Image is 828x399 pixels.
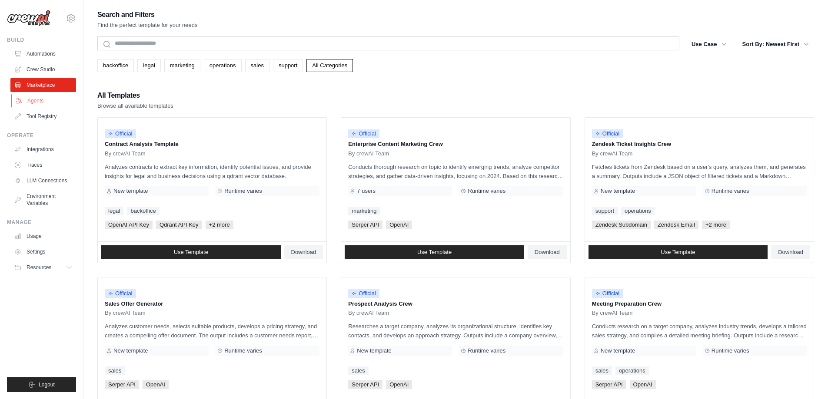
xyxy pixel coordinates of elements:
[348,310,389,317] span: By crewAI Team
[105,300,319,308] p: Sales Offer Generator
[345,245,524,259] a: Use Template
[589,245,768,259] a: Use Template
[348,366,368,375] a: sales
[592,322,807,340] p: Conducts research on a target company, analyzes industry trends, develops a tailored sales strate...
[97,9,198,21] h2: Search and Filters
[105,366,125,375] a: sales
[224,188,262,195] span: Runtime varies
[204,59,242,72] a: operations
[417,249,452,256] span: Use Template
[592,150,633,157] span: By crewAI Team
[712,188,749,195] span: Runtime varies
[224,347,262,354] span: Runtime varies
[137,59,160,72] a: legal
[156,221,202,229] span: Qdrant API Key
[97,102,173,110] p: Browse all available templates
[10,63,76,76] a: Crew Studio
[10,142,76,156] a: Integrations
[10,174,76,188] a: LLM Connections
[592,221,651,229] span: Zendesk Subdomain
[348,300,563,308] p: Prospect Analysis Crew
[621,207,655,215] a: operations
[348,322,563,340] p: Researches a target company, analyzes its organizational structure, identifies key contacts, and ...
[535,249,560,256] span: Download
[654,221,698,229] span: Zendesk Email
[7,36,76,43] div: Build
[97,21,198,30] p: Find the perfect template for your needs
[245,59,269,72] a: sales
[357,188,376,195] span: 7 users
[10,245,76,259] a: Settings
[592,289,623,298] span: Official
[97,59,134,72] a: backoffice
[105,129,136,138] span: Official
[386,221,412,229] span: OpenAI
[10,261,76,274] button: Resources
[127,207,159,215] a: backoffice
[105,322,319,340] p: Analyzes customer needs, selects suitable products, develops a pricing strategy, and creates a co...
[206,221,233,229] span: +2 more
[357,347,391,354] span: New template
[686,36,732,52] button: Use Case
[468,188,505,195] span: Runtime varies
[105,289,136,298] span: Official
[592,207,618,215] a: support
[468,347,505,354] span: Runtime varies
[291,249,316,256] span: Download
[10,47,76,61] a: Automations
[592,380,626,389] span: Serper API
[105,162,319,181] p: Analyzes contracts to extract key information, identify potential issues, and provide insights fo...
[39,381,55,388] span: Logout
[7,132,76,139] div: Operate
[306,59,353,72] a: All Categories
[105,310,146,317] span: By crewAI Team
[97,89,173,102] h2: All Templates
[592,310,633,317] span: By crewAI Team
[164,59,200,72] a: marketing
[601,188,635,195] span: New template
[7,377,76,392] button: Logout
[7,10,50,26] img: Logo
[10,229,76,243] a: Usage
[778,249,803,256] span: Download
[630,380,656,389] span: OpenAI
[348,140,563,148] p: Enterprise Content Marketing Crew
[10,109,76,123] a: Tool Registry
[105,221,153,229] span: OpenAI API Key
[737,36,814,52] button: Sort By: Newest First
[284,245,323,259] a: Download
[348,129,379,138] span: Official
[348,221,382,229] span: Serper API
[27,264,51,271] span: Resources
[11,94,77,108] a: Agents
[105,140,319,148] p: Contract Analysis Template
[348,162,563,181] p: Conducts thorough research on topic to identify emerging trends, analyze competitor strategies, a...
[113,347,148,354] span: New template
[105,150,146,157] span: By crewAI Team
[174,249,208,256] span: Use Template
[101,245,281,259] a: Use Template
[386,380,412,389] span: OpenAI
[105,380,139,389] span: Serper API
[592,366,612,375] a: sales
[10,158,76,172] a: Traces
[348,150,389,157] span: By crewAI Team
[348,380,382,389] span: Serper API
[10,189,76,210] a: Environment Variables
[348,289,379,298] span: Official
[10,78,76,92] a: Marketplace
[661,249,695,256] span: Use Template
[7,219,76,226] div: Manage
[592,162,807,181] p: Fetches tickets from Zendesk based on a user's query, analyzes them, and generates a summary. Out...
[273,59,303,72] a: support
[528,245,567,259] a: Download
[348,207,380,215] a: marketing
[592,300,807,308] p: Meeting Preparation Crew
[105,207,123,215] a: legal
[143,380,169,389] span: OpenAI
[712,347,749,354] span: Runtime varies
[771,245,810,259] a: Download
[592,129,623,138] span: Official
[113,188,148,195] span: New template
[615,366,649,375] a: operations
